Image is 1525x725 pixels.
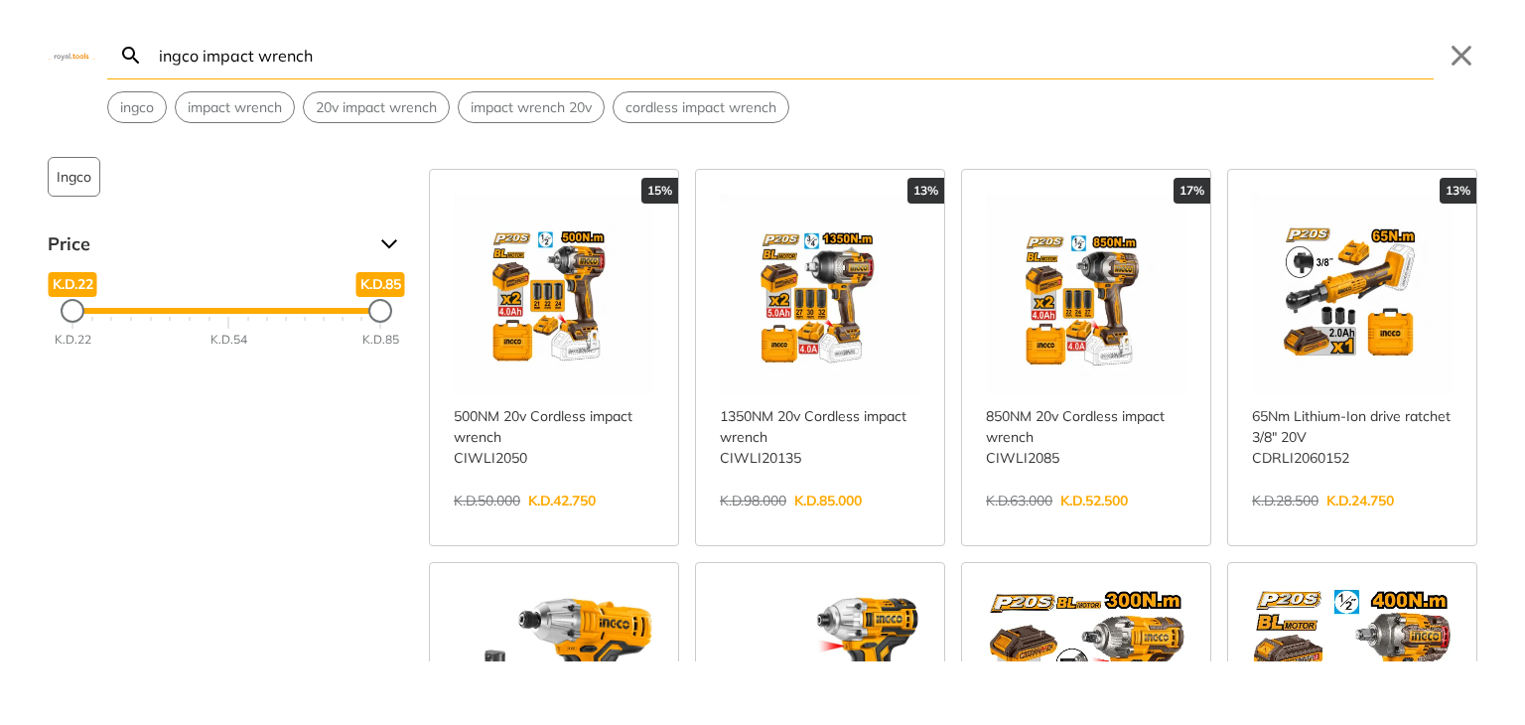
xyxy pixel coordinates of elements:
div: Maximum Price [368,299,392,323]
img: Close [48,51,95,60]
span: 20v impact wrench [316,97,437,118]
div: 13% [907,178,944,204]
div: K.D.22 [55,331,91,349]
div: Suggestion: impact wrench [175,91,295,123]
div: 15% [641,178,678,204]
div: 13% [1440,178,1476,204]
svg: Search [119,44,143,68]
input: Search… [155,32,1434,78]
span: ingco [120,97,154,118]
span: Ingco [57,158,91,196]
button: Select suggestion: impact wrench [176,92,294,122]
div: K.D.85 [362,331,399,349]
div: Suggestion: cordless impact wrench [613,91,789,123]
div: Minimum Price [61,299,84,323]
button: Select suggestion: cordless impact wrench [614,92,788,122]
span: cordless impact wrench [625,97,776,118]
div: Suggestion: impact wrench 20v [458,91,605,123]
div: 17% [1174,178,1210,204]
button: Select suggestion: impact wrench 20v [459,92,604,122]
span: Price [48,228,365,260]
div: K.D.54 [210,331,247,349]
span: impact wrench [188,97,282,118]
div: Suggestion: 20v impact wrench [303,91,450,123]
button: Select suggestion: 20v impact wrench [304,92,449,122]
button: Close [1446,40,1477,72]
button: Ingco [48,157,100,197]
button: Select suggestion: ingco [108,92,166,122]
span: impact wrench 20v [471,97,592,118]
div: Suggestion: ingco [107,91,167,123]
